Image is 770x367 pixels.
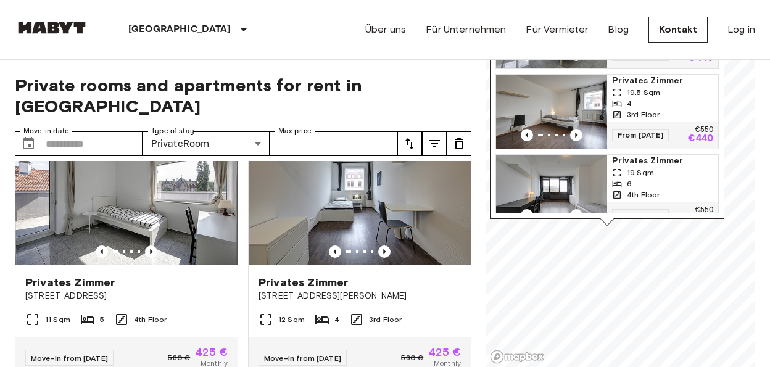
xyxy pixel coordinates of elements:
[422,131,447,156] button: tune
[25,275,115,290] span: Privates Zimmer
[627,178,632,189] span: 6
[143,131,270,156] div: PrivateRoom
[426,22,506,37] a: Für Unternehmen
[278,314,305,325] span: 12 Sqm
[278,126,312,136] label: Max price
[688,54,713,64] p: €440
[401,352,423,363] span: 530 €
[264,353,341,363] span: Move-in from [DATE]
[23,126,69,136] label: Move-in date
[397,131,422,156] button: tune
[627,109,660,120] span: 3rd Floor
[627,167,654,178] span: 19 Sqm
[612,75,713,87] span: Privates Zimmer
[608,22,629,37] a: Blog
[134,314,167,325] span: 4th Floor
[249,117,471,265] img: Marketing picture of unit DE-09-008-02M
[496,155,607,229] img: Marketing picture of unit DE-09-010-04M
[447,131,471,156] button: tune
[495,74,719,149] a: Marketing picture of unit DE-09-008-01MPrevious imagePrevious imagePrivates Zimmer19.5 Sqm43rd Fl...
[627,98,632,109] span: 4
[612,209,669,221] span: From [DATE]
[627,87,660,98] span: 19.5 Sqm
[521,129,533,141] button: Previous image
[496,75,607,149] img: Marketing picture of unit DE-09-008-01M
[15,75,471,117] span: Private rooms and apartments for rent in [GEOGRAPHIC_DATA]
[96,245,108,258] button: Previous image
[627,189,660,200] span: 4th Floor
[168,352,190,363] span: 530 €
[688,134,713,144] p: €440
[45,314,70,325] span: 11 Sqm
[428,347,461,358] span: 425 €
[369,314,402,325] span: 3rd Floor
[570,209,582,221] button: Previous image
[612,155,713,167] span: Privates Zimmer
[727,22,755,37] a: Log in
[526,22,588,37] a: Für Vermieter
[31,353,108,363] span: Move-in from [DATE]
[490,350,544,364] a: Mapbox logo
[378,245,391,258] button: Previous image
[329,245,341,258] button: Previous image
[16,131,41,156] button: Choose date
[25,290,228,302] span: [STREET_ADDRESS]
[695,207,713,214] p: €550
[695,126,713,134] p: €550
[259,290,461,302] span: [STREET_ADDRESS][PERSON_NAME]
[100,314,104,325] span: 5
[145,245,157,258] button: Previous image
[334,314,339,325] span: 4
[612,129,669,141] span: From [DATE]
[151,126,194,136] label: Type of stay
[15,22,89,34] img: Habyt
[195,347,228,358] span: 425 €
[128,22,231,37] p: [GEOGRAPHIC_DATA]
[495,154,719,229] a: Marketing picture of unit DE-09-010-04MPrevious imagePrevious imagePrivates Zimmer19 Sqm64th Floo...
[15,117,238,265] img: Marketing picture of unit DE-09-018-04M
[365,22,406,37] a: Über uns
[570,129,582,141] button: Previous image
[521,209,533,221] button: Previous image
[259,275,348,290] span: Privates Zimmer
[648,17,708,43] a: Kontakt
